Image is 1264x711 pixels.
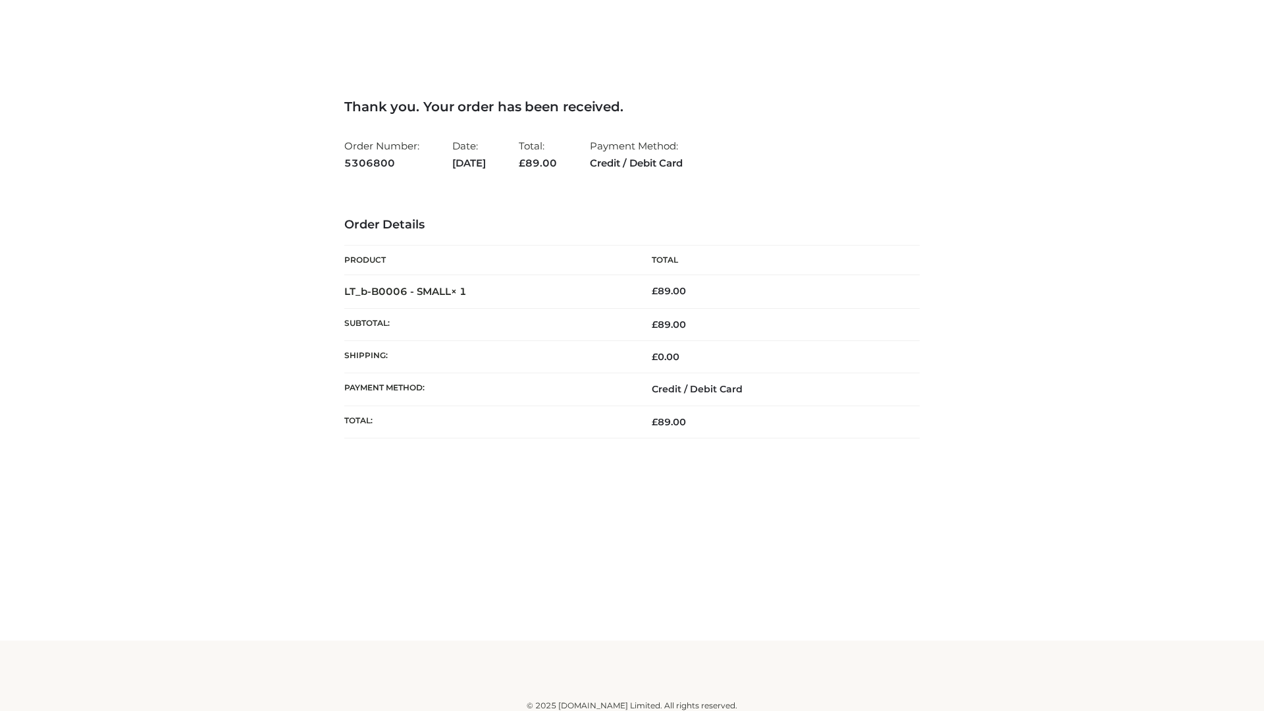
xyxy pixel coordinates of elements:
strong: Credit / Debit Card [590,155,683,172]
li: Order Number: [344,134,419,174]
th: Shipping: [344,341,632,373]
li: Total: [519,134,557,174]
span: 89.00 [652,319,686,330]
bdi: 89.00 [652,285,686,297]
span: £ [652,416,658,428]
td: Credit / Debit Card [632,373,920,406]
bdi: 0.00 [652,351,679,363]
li: Payment Method: [590,134,683,174]
span: £ [652,319,658,330]
li: Date: [452,134,486,174]
th: Total [632,246,920,275]
span: 89.00 [652,416,686,428]
strong: LT_b-B0006 - SMALL [344,285,467,298]
h3: Order Details [344,218,920,232]
strong: × 1 [451,285,467,298]
span: £ [519,157,525,169]
h3: Thank you. Your order has been received. [344,99,920,115]
th: Product [344,246,632,275]
strong: [DATE] [452,155,486,172]
th: Payment method: [344,373,632,406]
span: £ [652,351,658,363]
span: £ [652,285,658,297]
span: 89.00 [519,157,557,169]
th: Total: [344,406,632,438]
th: Subtotal: [344,308,632,340]
strong: 5306800 [344,155,419,172]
